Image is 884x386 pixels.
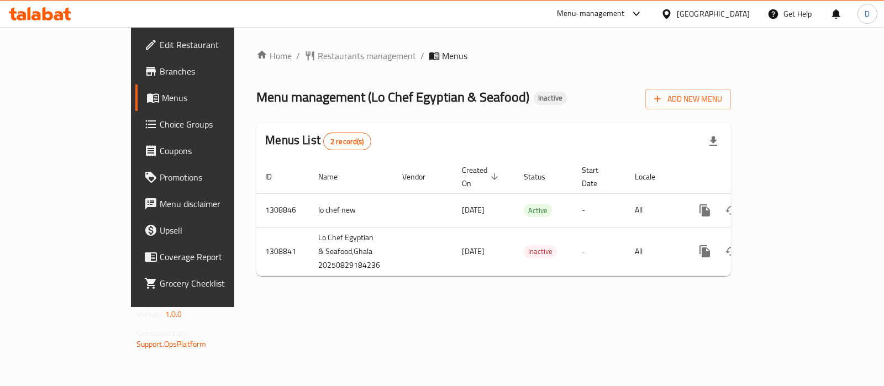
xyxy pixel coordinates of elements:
span: Vendor [402,170,440,183]
a: Menu disclaimer [135,191,278,217]
span: Get support on: [136,326,187,340]
span: Inactive [524,245,557,258]
span: Menus [162,91,270,104]
li: / [296,49,300,62]
td: 1308841 [256,227,309,276]
div: [GEOGRAPHIC_DATA] [677,8,750,20]
span: Promotions [160,171,270,184]
a: Promotions [135,164,278,191]
td: All [626,193,683,227]
td: - [573,193,626,227]
div: Inactive [534,92,567,105]
button: more [692,238,718,265]
span: Coverage Report [160,250,270,263]
a: Branches [135,58,278,84]
a: Coupons [135,138,278,164]
span: Grocery Checklist [160,277,270,290]
span: Name [318,170,352,183]
a: Edit Restaurant [135,31,278,58]
a: Support.OpsPlatform [136,337,207,351]
a: Grocery Checklist [135,270,278,297]
span: 1.0.0 [165,307,182,321]
span: Locale [635,170,670,183]
div: Menu-management [557,7,625,20]
button: more [692,197,718,224]
a: Choice Groups [135,111,278,138]
a: Upsell [135,217,278,244]
button: Change Status [718,197,745,224]
span: ID [265,170,286,183]
button: Change Status [718,238,745,265]
div: Total records count [323,133,371,150]
td: - [573,227,626,276]
td: lo chef new [309,193,393,227]
span: Upsell [160,224,270,237]
span: Branches [160,65,270,78]
button: Add New Menu [645,89,731,109]
h2: Menus List [265,132,371,150]
span: Menu disclaimer [160,197,270,210]
span: Menus [442,49,467,62]
table: enhanced table [256,160,807,276]
a: Restaurants management [304,49,416,62]
div: Inactive [524,245,557,258]
span: Restaurants management [318,49,416,62]
span: Add New Menu [654,92,722,106]
div: Export file [700,128,727,155]
td: 1308846 [256,193,309,227]
span: Created On [462,163,502,190]
span: Coupons [160,144,270,157]
span: 2 record(s) [324,136,371,147]
span: D [865,8,870,20]
span: Choice Groups [160,118,270,131]
span: Start Date [582,163,613,190]
span: [DATE] [462,244,485,258]
span: Status [524,170,560,183]
div: Active [524,204,552,217]
span: Inactive [534,93,567,103]
li: / [420,49,424,62]
span: Active [524,204,552,217]
span: [DATE] [462,203,485,217]
span: Edit Restaurant [160,38,270,51]
span: Version: [136,307,164,321]
a: Menus [135,84,278,111]
td: All [626,227,683,276]
a: Coverage Report [135,244,278,270]
td: Lo Chef Egyptian & Seafood,Ghala 20250829184236 [309,227,393,276]
th: Actions [683,160,807,194]
span: Menu management ( Lo Chef Egyptian & Seafood ) [256,84,529,109]
nav: breadcrumb [256,49,731,62]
